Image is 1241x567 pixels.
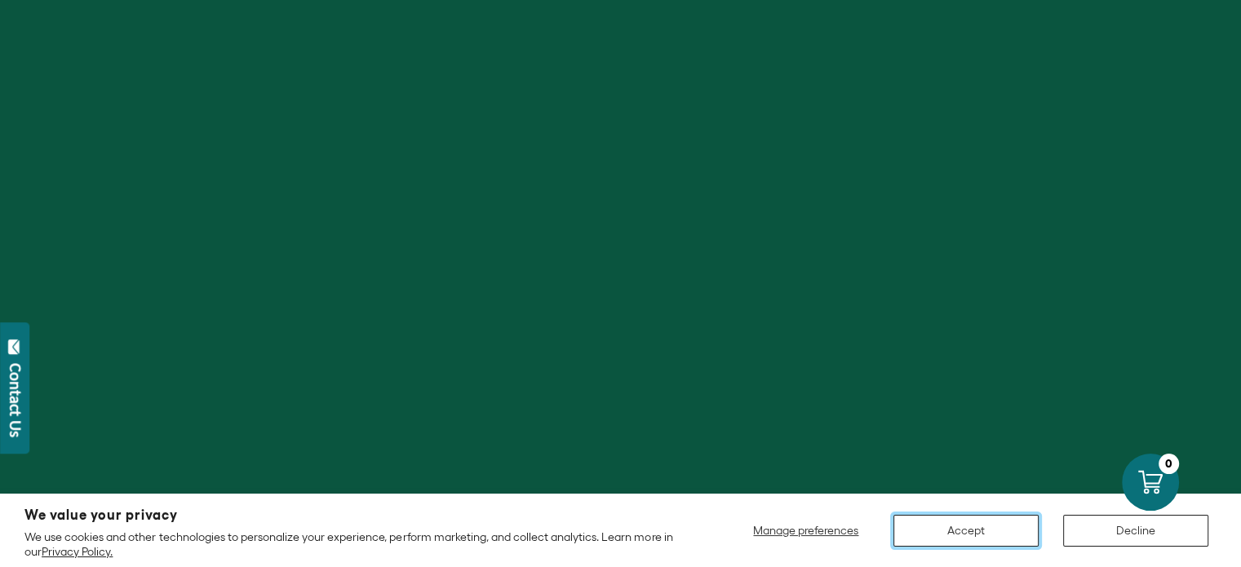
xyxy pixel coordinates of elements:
a: Privacy Policy. [42,545,113,558]
button: Manage preferences [743,515,869,547]
p: We use cookies and other technologies to personalize your experience, perform marketing, and coll... [24,529,684,559]
button: Accept [893,515,1039,547]
div: Contact Us [7,363,24,437]
span: Manage preferences [753,524,858,537]
h2: We value your privacy [24,508,684,522]
div: 0 [1159,454,1179,474]
button: Decline [1063,515,1208,547]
